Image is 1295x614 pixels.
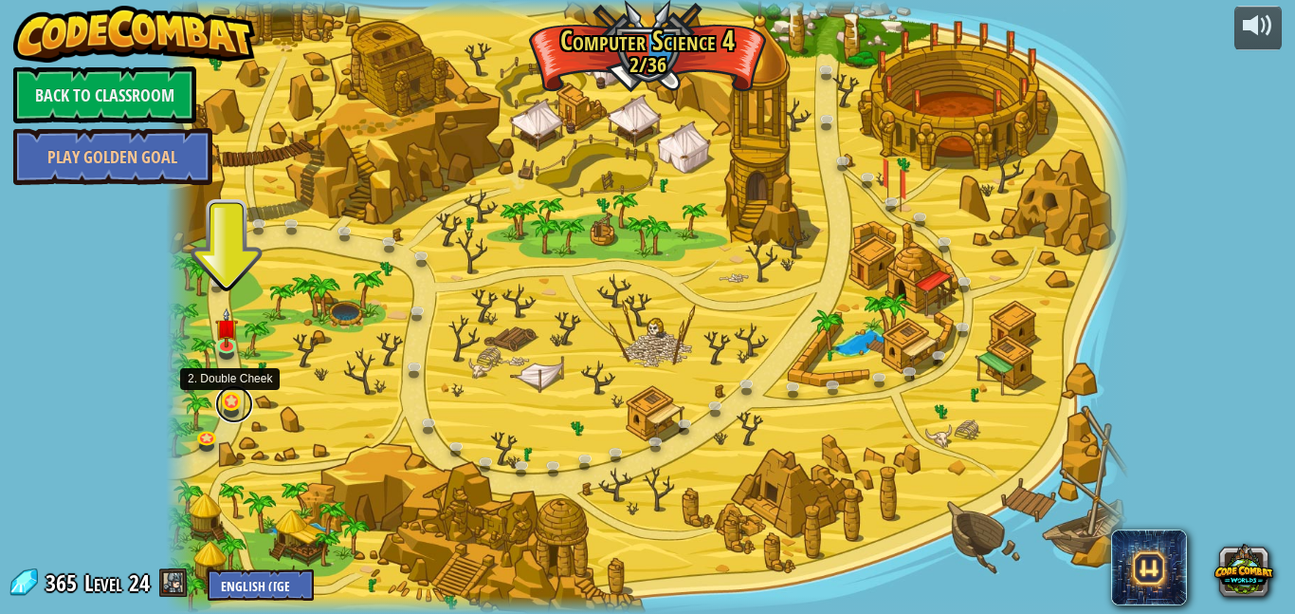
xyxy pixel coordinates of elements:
img: level-banner-unstarted.png [215,307,238,347]
a: Back to Classroom [13,66,196,123]
a: Play Golden Goal [13,128,212,185]
span: 365 [46,567,82,598]
button: Adjust volume [1234,6,1282,50]
span: Level [84,567,122,599]
img: CodeCombat - Learn how to code by playing a game [13,6,256,63]
span: 24 [129,567,150,598]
